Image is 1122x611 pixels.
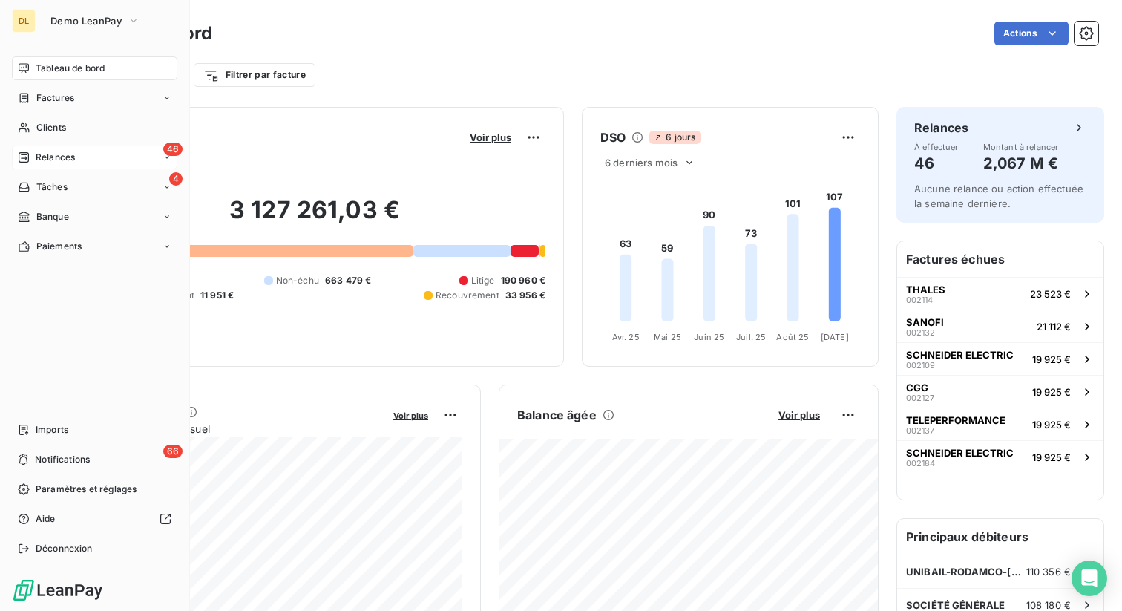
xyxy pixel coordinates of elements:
[914,119,968,137] h6: Relances
[200,289,234,302] span: 11 951 €
[897,277,1103,310] button: THALES00211423 523 €
[501,274,545,287] span: 190 960 €
[906,284,945,295] span: THALES
[84,421,383,437] span: Chiffre d'affaires mensuel
[983,143,1059,151] span: Montant à relancer
[983,151,1059,175] h4: 2,067 M €
[1030,288,1071,300] span: 23 523 €
[906,328,935,337] span: 002132
[36,91,74,105] span: Factures
[906,382,928,393] span: CGG
[1037,321,1071,333] span: 21 112 €
[612,332,640,342] tspan: Avr. 25
[774,408,824,422] button: Voir plus
[84,195,545,240] h2: 3 127 261,03 €
[36,151,75,164] span: Relances
[906,349,1014,361] span: SCHNEIDER ELECTRIC
[897,375,1103,408] button: CGG00212719 925 €
[36,483,137,496] span: Paramètres et réglages
[906,393,934,402] span: 002127
[600,128,626,146] h6: DSO
[36,121,66,134] span: Clients
[36,423,68,437] span: Imports
[36,542,93,555] span: Déconnexion
[914,151,959,175] h4: 46
[906,295,933,304] span: 002114
[470,131,511,143] span: Voir plus
[897,310,1103,342] button: SANOFI00213221 112 €
[906,599,1005,611] span: SOCIÉTÉ GÉNÉRALE
[194,63,315,87] button: Filtrer par facture
[276,274,319,287] span: Non-échu
[605,157,678,169] span: 6 derniers mois
[36,210,69,223] span: Banque
[897,408,1103,440] button: TELEPERFORMANCE00213719 925 €
[1032,419,1071,431] span: 19 925 €
[897,440,1103,473] button: SCHNEIDER ELECTRIC00218419 925 €
[906,447,1014,459] span: SCHNEIDER ELECTRIC
[436,289,499,302] span: Recouvrement
[821,332,849,342] tspan: [DATE]
[897,519,1103,555] h6: Principaux débiteurs
[1032,386,1071,398] span: 19 925 €
[12,578,104,602] img: Logo LeanPay
[517,406,597,424] h6: Balance âgée
[654,332,681,342] tspan: Mai 25
[1032,353,1071,365] span: 19 925 €
[169,172,183,186] span: 4
[325,274,371,287] span: 663 479 €
[393,411,428,421] span: Voir plus
[914,143,959,151] span: À effectuer
[897,241,1103,277] h6: Factures échues
[35,453,90,466] span: Notifications
[36,240,82,253] span: Paiements
[906,426,934,435] span: 002137
[465,131,516,144] button: Voir plus
[906,566,1026,578] span: UNIBAIL-RODAMCO-[GEOGRAPHIC_DATA]
[12,507,177,531] a: Aide
[906,361,935,370] span: 002109
[906,459,935,468] span: 002184
[906,414,1005,426] span: TELEPERFORMANCE
[897,342,1103,375] button: SCHNEIDER ELECTRIC00210919 925 €
[1032,451,1071,463] span: 19 925 €
[906,316,944,328] span: SANOFI
[736,332,766,342] tspan: Juil. 25
[36,62,105,75] span: Tableau de bord
[50,15,122,27] span: Demo LeanPay
[471,274,495,287] span: Litige
[694,332,724,342] tspan: Juin 25
[1026,599,1071,611] span: 108 180 €
[778,409,820,421] span: Voir plus
[1072,561,1107,596] div: Open Intercom Messenger
[163,445,183,458] span: 66
[389,408,433,422] button: Voir plus
[776,332,809,342] tspan: Août 25
[994,22,1069,45] button: Actions
[1026,566,1071,578] span: 110 356 €
[505,289,545,302] span: 33 956 €
[36,512,56,526] span: Aide
[914,183,1083,209] span: Aucune relance ou action effectuée la semaine dernière.
[36,180,68,194] span: Tâches
[163,143,183,156] span: 46
[649,131,700,144] span: 6 jours
[12,9,36,33] div: DL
